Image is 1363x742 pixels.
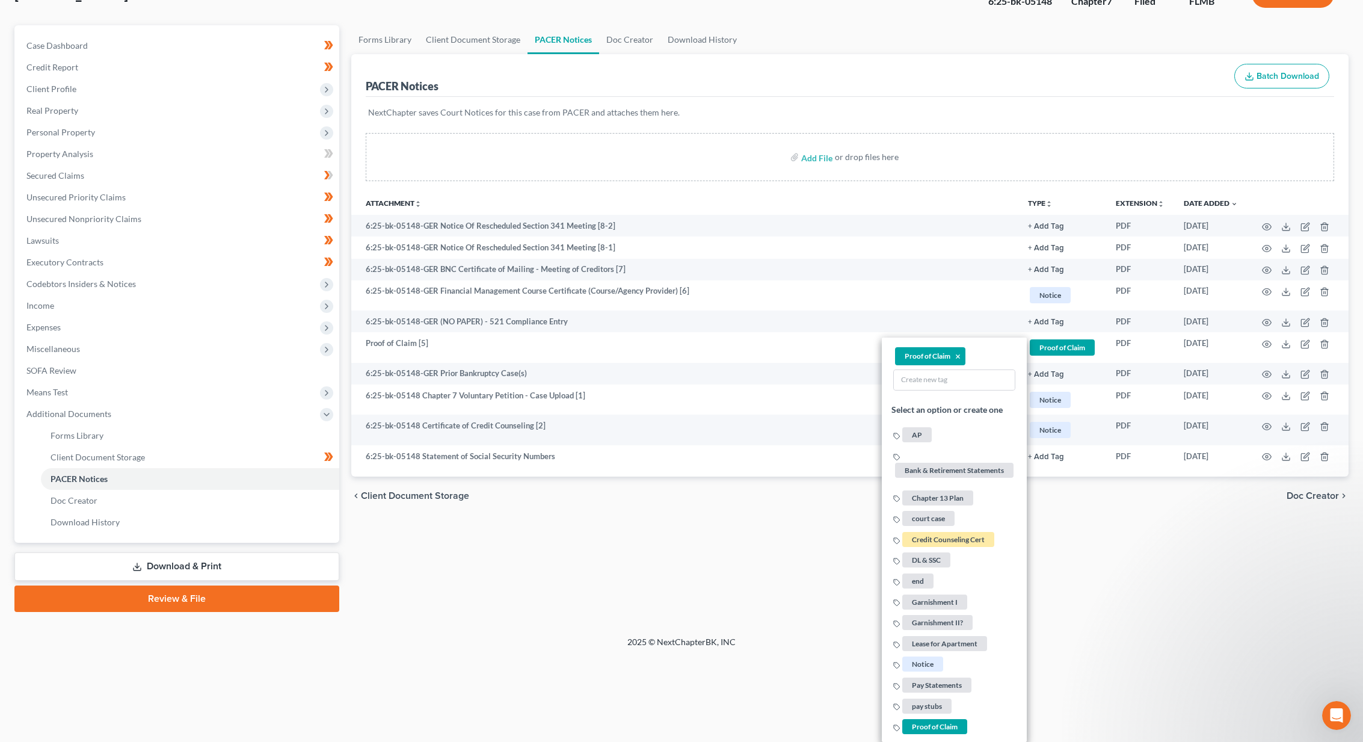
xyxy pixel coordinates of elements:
button: Doc Creator chevron_right [1287,491,1349,501]
a: DL & SSC [893,554,952,564]
a: Review & File [14,586,339,612]
span: Unsecured Nonpriority Claims [26,214,141,224]
div: In the meantime, these articles might help: [10,253,197,291]
a: Property Analysis [17,143,339,165]
span: Expenses [26,322,61,332]
a: Client Document Storage [419,25,528,54]
td: [DATE] [1174,363,1248,385]
a: Bank & Retirement Statements [893,450,1015,475]
a: Notice [1028,390,1097,410]
span: pay stubs [902,698,952,713]
span: Lease for Apartment [902,636,987,651]
button: chevron_left Client Document Storage [351,491,469,501]
span: Credit Report [26,62,78,72]
div: 2025 © NextChapterBK, INC [339,636,1024,658]
button: Send a message… [206,389,226,409]
ul: + Add Tag [882,338,1027,742]
span: Notice [1030,287,1071,303]
a: AP [893,429,934,439]
a: Garnishment I [893,596,969,607]
a: Forms Library [351,25,419,54]
td: [DATE] [1174,237,1248,258]
a: Secured Claims [17,165,339,187]
span: Case Dashboard [26,40,88,51]
span: Doc Creator [1287,491,1339,501]
td: [DATE] [1174,259,1248,280]
button: Batch Download [1234,64,1329,89]
b: A few hours [29,213,86,223]
strong: Filing a Case with ECF through NextChapter [49,335,195,357]
a: Download History [660,25,744,54]
a: end [893,575,935,586]
button: × [955,351,961,362]
td: 6:25-bk-05148 Certificate of Credit Counseling [2] [351,415,1019,445]
button: + Add Tag [1028,318,1064,326]
button: Home [188,5,211,28]
td: PDF [1106,237,1174,258]
a: SOFA Review [17,360,339,382]
span: Codebtors Insiders & Notices [26,279,136,289]
b: [EMAIL_ADDRESS][DOMAIN_NAME] [19,172,115,193]
td: [DATE] [1174,332,1248,363]
td: PDF [1106,215,1174,237]
iframe: Intercom live chat [1322,701,1351,730]
i: unfold_more [414,200,422,208]
i: chevron_right [1339,491,1349,501]
div: Our usual reply time 🕒 [19,201,188,224]
i: unfold_more [1045,200,1053,208]
a: Date Added expand_more [1184,199,1238,208]
span: AP [902,427,932,442]
td: 6:25-bk-05148-GER Financial Management Course Certificate (Course/Agency Provider) [6] [351,280,1019,311]
a: Attachmentunfold_more [366,199,422,208]
a: Forms Library [41,425,339,447]
button: go back [8,5,31,28]
button: + Add Tag [1028,371,1064,379]
a: + Add Tag [1028,220,1097,232]
div: PACER Notices [366,79,438,93]
i: unfold_more [1157,200,1165,208]
div: Close [211,5,233,26]
a: Proof of Claim [1028,338,1097,357]
span: Miscellaneous [26,344,80,354]
td: 6:25-bk-05148-GER Notice Of Rescheduled Section 341 Meeting [8-2] [351,215,1019,237]
a: Extensionunfold_more [1116,199,1165,208]
a: Pay Statements [893,679,973,690]
button: + Add Tag [1028,223,1064,230]
a: Notice [893,658,945,669]
span: Client Profile [26,84,76,94]
li: Proof of Claim [895,347,965,365]
span: Client Document Storage [51,452,145,462]
td: 6:25-bk-05148-GER Notice Of Rescheduled Section 341 Meeting [8-1] [351,237,1019,258]
div: Operator says… [10,140,231,233]
a: Lease for Apartment [893,638,989,648]
span: Download History [51,517,120,527]
span: Lawsuits [26,235,59,246]
td: [DATE] [1174,280,1248,311]
td: [DATE] [1174,215,1248,237]
div: or drop files here [835,151,899,163]
button: Emoji picker [19,394,28,404]
span: Pay Statements [902,678,971,693]
span: Property Analysis [26,149,93,159]
td: PDF [1106,363,1174,385]
td: [DATE] [1174,311,1248,332]
button: Start recording [76,394,86,404]
td: PDF [1106,415,1174,445]
span: Client Document Storage [361,491,469,501]
a: Lawsuits [17,230,339,252]
td: 6:25-bk-05148-GER (NO PAPER) - 521 Compliance Entry [351,311,1019,332]
div: I'm having issues filing [PERSON_NAME]'s case. Please advise [53,100,221,123]
td: 6:25-bk-05148 Chapter 7 Voluntary Petition - Case Upload [1] [351,385,1019,415]
span: Garnishment II? [902,615,973,630]
span: Income [26,300,54,311]
a: Executory Contracts [17,252,339,273]
span: court case [902,511,955,526]
button: TYPEunfold_more [1028,200,1053,208]
td: PDF [1106,332,1174,363]
a: + Add Tag [1028,451,1097,462]
span: Proof of Claim [902,719,967,734]
span: Additional Documents [26,409,111,419]
a: Download History [41,512,339,533]
span: end [902,574,934,589]
span: PACER Notices [51,474,108,484]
